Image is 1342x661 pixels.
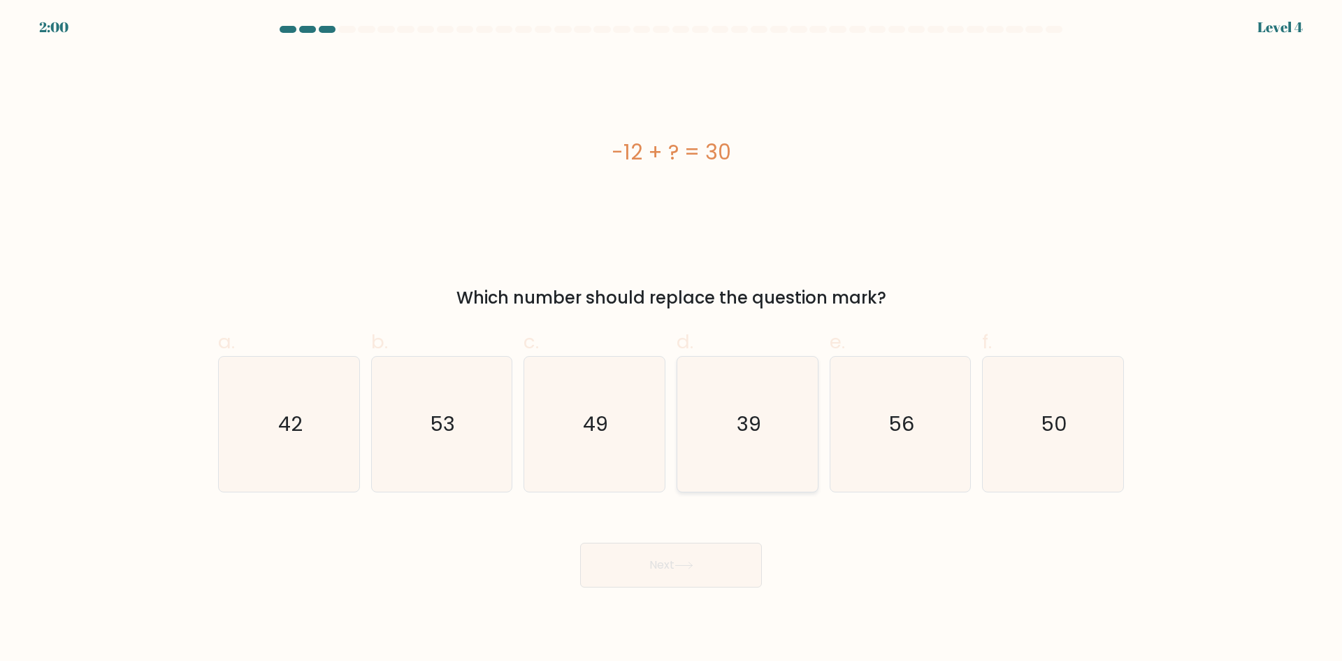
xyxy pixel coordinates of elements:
text: 56 [888,410,914,438]
text: 42 [278,410,303,438]
text: 53 [431,410,456,438]
text: 50 [1041,410,1068,438]
div: 2:00 [39,17,68,38]
span: a. [218,328,235,355]
span: d. [677,328,693,355]
span: c. [524,328,539,355]
button: Next [580,543,762,588]
span: e. [830,328,845,355]
div: Level 4 [1257,17,1303,38]
div: Which number should replace the question mark? [226,285,1116,311]
text: 39 [737,410,761,438]
span: b. [371,328,388,355]
text: 49 [584,410,609,438]
div: -12 + ? = 30 [218,136,1124,168]
span: f. [982,328,992,355]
